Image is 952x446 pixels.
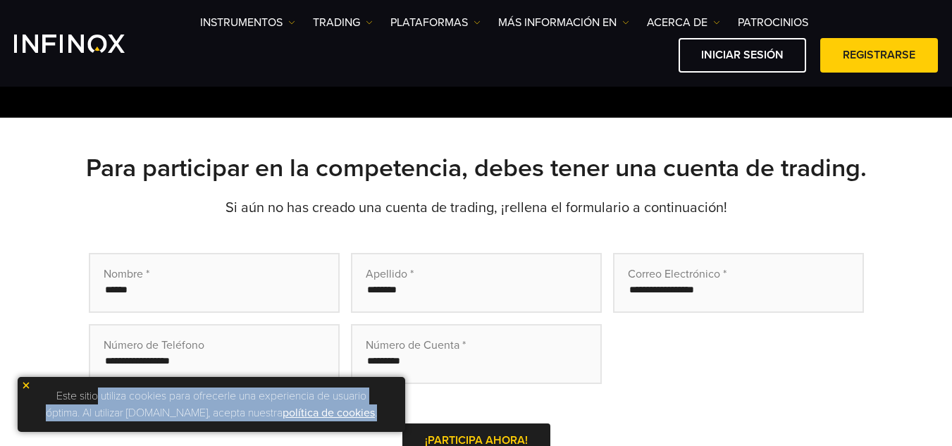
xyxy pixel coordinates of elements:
[820,38,938,73] a: Registrarse
[200,14,295,31] a: Instrumentos
[14,35,158,53] a: INFINOX Logo
[14,198,938,218] p: Si aún no has creado una cuenta de trading, ¡rellena el formulario a continuación!
[390,14,481,31] a: PLATAFORMAS
[647,14,720,31] a: ACERCA DE
[86,153,867,183] strong: Para participar en la competencia, debes tener una cuenta de trading.
[283,406,375,420] a: política de cookies
[738,14,808,31] a: Patrocinios
[498,14,629,31] a: Más información en
[679,38,806,73] a: Iniciar sesión
[25,384,398,425] p: Este sitio utiliza cookies para ofrecerle una experiencia de usuario óptima. Al utilizar [DOMAIN_...
[313,14,373,31] a: TRADING
[21,380,31,390] img: yellow close icon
